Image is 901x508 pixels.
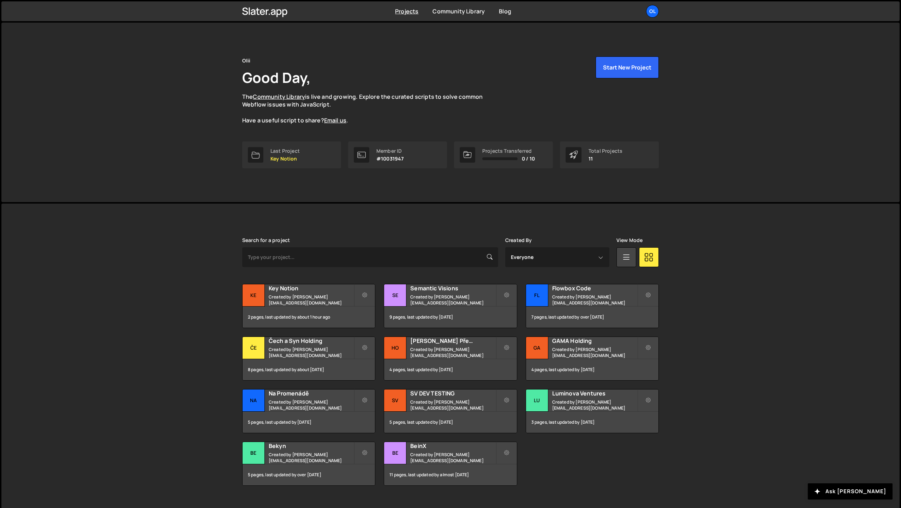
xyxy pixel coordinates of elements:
small: Created by [PERSON_NAME][EMAIL_ADDRESS][DOMAIN_NAME] [269,399,354,411]
div: 5 pages, last updated by [DATE] [243,412,375,433]
button: Ask [PERSON_NAME] [808,483,893,500]
small: Created by [PERSON_NAME][EMAIL_ADDRESS][DOMAIN_NAME] [269,452,354,464]
small: Created by [PERSON_NAME][EMAIL_ADDRESS][DOMAIN_NAME] [410,346,495,358]
h2: Semantic Visions [410,284,495,292]
label: Search for a project [242,237,290,243]
a: GA GAMA Holding Created by [PERSON_NAME][EMAIL_ADDRESS][DOMAIN_NAME] 4 pages, last updated by [DATE] [526,337,659,381]
a: Email us [324,116,346,124]
div: Se [384,284,406,307]
div: 7 pages, last updated by over [DATE] [526,307,658,328]
div: 5 pages, last updated by [DATE] [384,412,517,433]
div: Last Project [270,148,300,154]
small: Created by [PERSON_NAME][EMAIL_ADDRESS][DOMAIN_NAME] [552,294,637,306]
div: Če [243,337,265,359]
h2: SV DEV TESTING [410,389,495,397]
h2: BeinX [410,442,495,450]
div: Be [243,442,265,464]
button: Start New Project [596,56,659,78]
div: Na [243,389,265,412]
div: 4 pages, last updated by [DATE] [384,359,517,380]
div: Be [384,442,406,464]
div: 4 pages, last updated by [DATE] [526,359,658,380]
a: Če Čech a Syn Holding Created by [PERSON_NAME][EMAIL_ADDRESS][DOMAIN_NAME] 8 pages, last updated ... [242,337,375,381]
p: Key Notion [270,156,300,162]
a: Last Project Key Notion [242,141,341,168]
div: Olii [242,56,251,65]
div: 9 pages, last updated by [DATE] [384,307,517,328]
a: Be BeinX Created by [PERSON_NAME][EMAIL_ADDRESS][DOMAIN_NAME] 11 pages, last updated by almost [D... [384,442,517,486]
a: Ke Key Notion Created by [PERSON_NAME][EMAIL_ADDRESS][DOMAIN_NAME] 2 pages, last updated by about... [242,284,375,328]
h2: GAMA Holding [552,337,637,345]
small: Created by [PERSON_NAME][EMAIL_ADDRESS][DOMAIN_NAME] [269,346,354,358]
div: 5 pages, last updated by over [DATE] [243,464,375,485]
div: Total Projects [589,148,622,154]
p: #10031947 [376,156,404,162]
div: 8 pages, last updated by about [DATE] [243,359,375,380]
div: GA [526,337,548,359]
a: Projects [395,7,418,15]
h2: Na Promenádě [269,389,354,397]
h2: Flowbox Code [552,284,637,292]
div: 2 pages, last updated by about 1 hour ago [243,307,375,328]
small: Created by [PERSON_NAME][EMAIL_ADDRESS][DOMAIN_NAME] [410,294,495,306]
div: HO [384,337,406,359]
div: 3 pages, last updated by [DATE] [526,412,658,433]
a: Fl Flowbox Code Created by [PERSON_NAME][EMAIL_ADDRESS][DOMAIN_NAME] 7 pages, last updated by ove... [526,284,659,328]
small: Created by [PERSON_NAME][EMAIL_ADDRESS][DOMAIN_NAME] [410,399,495,411]
div: Member ID [376,148,404,154]
a: Se Semantic Visions Created by [PERSON_NAME][EMAIL_ADDRESS][DOMAIN_NAME] 9 pages, last updated by... [384,284,517,328]
small: Created by [PERSON_NAME][EMAIL_ADDRESS][DOMAIN_NAME] [552,399,637,411]
h2: Luminova Ventures [552,389,637,397]
h2: Čech a Syn Holding [269,337,354,345]
small: Created by [PERSON_NAME][EMAIL_ADDRESS][DOMAIN_NAME] [410,452,495,464]
p: The is live and growing. Explore the curated scripts to solve common Webflow issues with JavaScri... [242,93,496,125]
small: Created by [PERSON_NAME][EMAIL_ADDRESS][DOMAIN_NAME] [552,346,637,358]
div: Fl [526,284,548,307]
h2: [PERSON_NAME] Předprodej [410,337,495,345]
h2: Bekyn [269,442,354,450]
p: 11 [589,156,622,162]
span: 0 / 10 [522,156,535,162]
small: Created by [PERSON_NAME][EMAIL_ADDRESS][DOMAIN_NAME] [269,294,354,306]
a: Lu Luminova Ventures Created by [PERSON_NAME][EMAIL_ADDRESS][DOMAIN_NAME] 3 pages, last updated b... [526,389,659,433]
a: Ol [646,5,659,18]
input: Type your project... [242,247,498,267]
a: SV SV DEV TESTING Created by [PERSON_NAME][EMAIL_ADDRESS][DOMAIN_NAME] 5 pages, last updated by [... [384,389,517,433]
div: Projects Transferred [482,148,535,154]
label: View Mode [616,237,643,243]
div: Ke [243,284,265,307]
h1: Good Day, [242,68,311,87]
h2: Key Notion [269,284,354,292]
a: Community Library [253,93,305,101]
a: HO [PERSON_NAME] Předprodej Created by [PERSON_NAME][EMAIL_ADDRESS][DOMAIN_NAME] 4 pages, last up... [384,337,517,381]
label: Created By [505,237,532,243]
div: SV [384,389,406,412]
div: Lu [526,389,548,412]
a: Be Bekyn Created by [PERSON_NAME][EMAIL_ADDRESS][DOMAIN_NAME] 5 pages, last updated by over [DATE] [242,442,375,486]
a: Blog [499,7,511,15]
a: Community Library [432,7,485,15]
a: Na Na Promenádě Created by [PERSON_NAME][EMAIL_ADDRESS][DOMAIN_NAME] 5 pages, last updated by [DATE] [242,389,375,433]
div: 11 pages, last updated by almost [DATE] [384,464,517,485]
